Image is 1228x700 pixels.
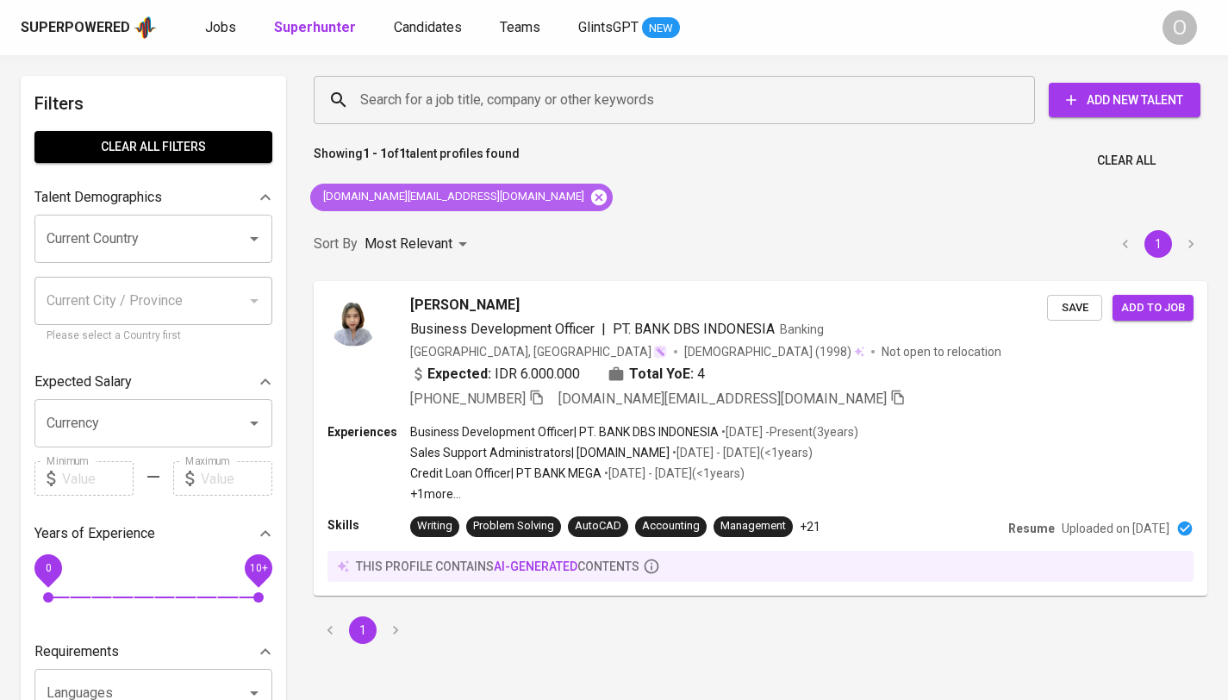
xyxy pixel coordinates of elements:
[1121,298,1185,318] span: Add to job
[365,234,452,254] p: Most Relevant
[558,391,887,407] span: [DOMAIN_NAME][EMAIL_ADDRESS][DOMAIN_NAME]
[314,234,358,254] p: Sort By
[882,343,1001,360] p: Not open to relocation
[134,15,157,41] img: app logo
[21,15,157,41] a: Superpoweredapp logo
[1049,83,1200,117] button: Add New Talent
[684,343,864,360] div: (1998)
[578,17,680,39] a: GlintsGPT NEW
[205,19,236,35] span: Jobs
[314,145,520,177] p: Showing of talent profiles found
[201,461,272,496] input: Value
[327,423,410,441] p: Experiences
[670,444,813,461] p: • [DATE] - [DATE] ( <1 years )
[1097,150,1156,172] span: Clear All
[602,319,606,340] span: |
[274,17,359,39] a: Superhunter
[494,559,577,573] span: AI-generated
[1008,520,1055,537] p: Resume
[473,518,554,534] div: Problem Solving
[314,281,1207,596] a: [PERSON_NAME]Business Development Officer|PT. BANK DBS INDONESIABanking[GEOGRAPHIC_DATA], [GEOGRA...
[410,343,667,360] div: [GEOGRAPHIC_DATA], [GEOGRAPHIC_DATA]
[1163,10,1197,45] div: O
[410,444,670,461] p: Sales Support Administrators | [DOMAIN_NAME]
[719,423,858,441] p: • [DATE] - Present ( 3 years )
[34,516,272,551] div: Years of Experience
[205,17,240,39] a: Jobs
[34,90,272,117] h6: Filters
[1109,230,1207,258] nav: pagination navigation
[34,365,272,399] div: Expected Salary
[613,321,775,337] span: PT. BANK DBS INDONESIA
[242,227,266,251] button: Open
[720,518,786,534] div: Management
[410,364,580,384] div: IDR 6.000.000
[410,295,520,316] span: [PERSON_NAME]
[800,518,820,535] p: +21
[365,228,473,260] div: Most Relevant
[45,562,51,574] span: 0
[500,19,540,35] span: Teams
[684,343,815,360] span: [DEMOGRAPHIC_DATA]
[1144,230,1172,258] button: page 1
[21,18,130,38] div: Superpowered
[394,17,465,39] a: Candidates
[410,465,602,482] p: Credit Loan Officer | PT BANK MEGA
[642,518,700,534] div: Accounting
[62,461,134,496] input: Value
[642,20,680,37] span: NEW
[34,180,272,215] div: Talent Demographics
[629,364,694,384] b: Total YoE:
[697,364,705,384] span: 4
[410,391,526,407] span: [PHONE_NUMBER]
[47,328,260,345] p: Please select a Country first
[242,411,266,435] button: Open
[1090,145,1163,177] button: Clear All
[310,189,595,205] span: [DOMAIN_NAME][EMAIL_ADDRESS][DOMAIN_NAME]
[34,641,119,662] p: Requirements
[602,465,745,482] p: • [DATE] - [DATE] ( <1 years )
[327,516,410,534] p: Skills
[1063,90,1187,111] span: Add New Talent
[34,523,155,544] p: Years of Experience
[349,616,377,644] button: page 1
[249,562,267,574] span: 10+
[399,147,406,160] b: 1
[410,485,858,503] p: +1 more ...
[310,184,613,211] div: [DOMAIN_NAME][EMAIL_ADDRESS][DOMAIN_NAME]
[575,518,621,534] div: AutoCAD
[578,19,639,35] span: GlintsGPT
[1113,295,1194,322] button: Add to job
[427,364,491,384] b: Expected:
[1056,298,1094,318] span: Save
[394,19,462,35] span: Candidates
[34,634,272,669] div: Requirements
[363,147,387,160] b: 1 - 1
[34,372,132,392] p: Expected Salary
[1062,520,1169,537] p: Uploaded on [DATE]
[417,518,452,534] div: Writing
[500,17,544,39] a: Teams
[410,423,719,441] p: Business Development Officer | PT. BANK DBS INDONESIA
[34,187,162,208] p: Talent Demographics
[34,131,272,163] button: Clear All filters
[48,136,259,158] span: Clear All filters
[314,616,412,644] nav: pagination navigation
[327,295,379,347] img: dbd4486c482b61d060aee1ad40206689.jpeg
[356,558,639,575] p: this profile contains contents
[410,321,595,337] span: Business Development Officer
[780,322,824,336] span: Banking
[274,19,356,35] b: Superhunter
[1047,295,1102,322] button: Save
[653,345,667,359] img: magic_wand.svg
